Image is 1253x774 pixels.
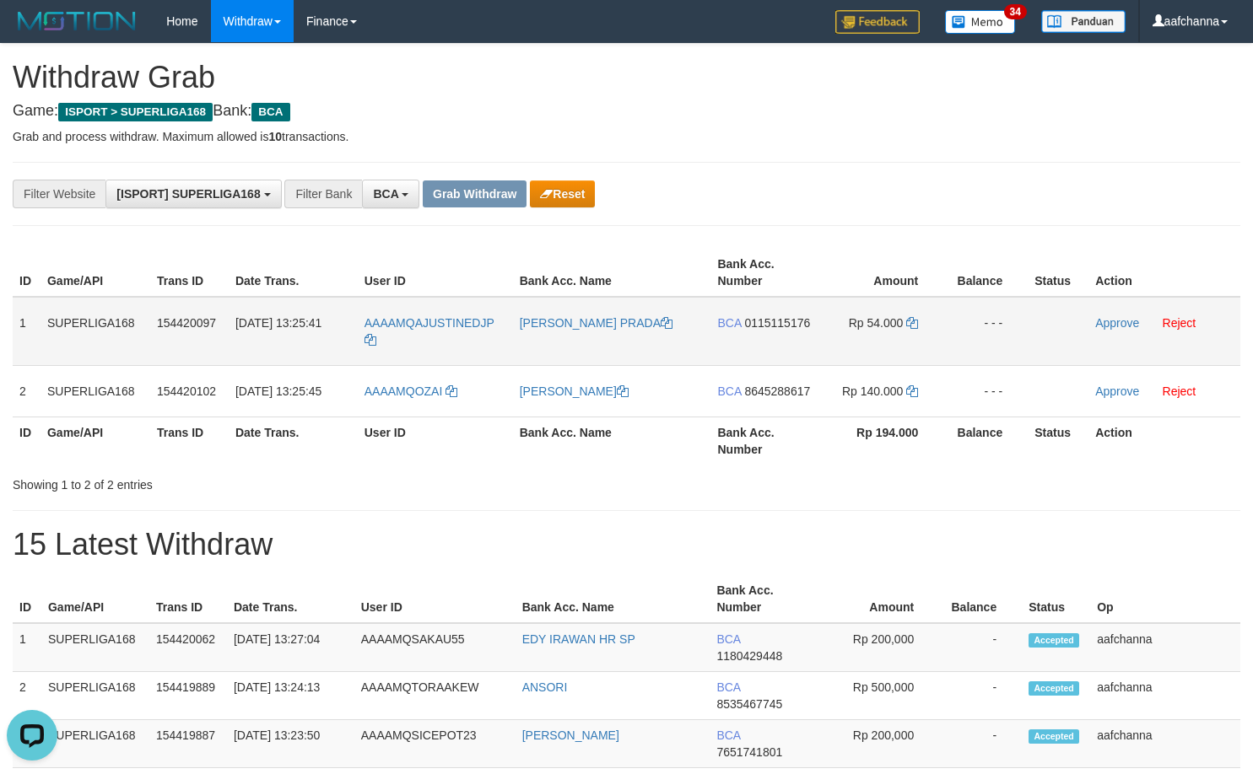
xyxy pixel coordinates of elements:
td: AAAAMQTORAAKEW [354,672,516,720]
div: Filter Bank [284,180,362,208]
a: [PERSON_NAME] [520,384,629,398]
th: Game/API [41,249,150,297]
span: BCA [716,632,740,646]
th: Amount [814,575,939,623]
th: User ID [358,417,513,465]
td: 154419887 [149,720,227,768]
span: BCA [373,187,398,201]
span: BCA [717,316,741,330]
h4: Game: Bank: [13,103,1240,120]
td: aafchanna [1090,672,1240,720]
td: SUPERLIGA168 [41,365,150,417]
th: Action [1088,249,1240,297]
th: Trans ID [150,417,229,465]
th: Op [1090,575,1240,623]
span: 154420097 [157,316,216,330]
td: AAAAMQSAKAU55 [354,623,516,672]
td: SUPERLIGA168 [41,297,150,366]
td: SUPERLIGA168 [41,672,149,720]
th: Bank Acc. Number [710,417,817,465]
th: Bank Acc. Name [516,575,710,623]
button: Open LiveChat chat widget [7,7,57,57]
td: 154420062 [149,623,227,672]
th: Bank Acc. Number [710,249,817,297]
th: Trans ID [149,575,227,623]
th: Bank Acc. Number [710,575,814,623]
th: ID [13,249,41,297]
div: Showing 1 to 2 of 2 entries [13,470,510,493]
span: BCA [251,103,289,121]
span: BCA [716,680,740,694]
a: ANSORI [522,680,568,694]
th: Balance [943,417,1028,465]
td: - [939,720,1022,768]
th: User ID [354,575,516,623]
td: [DATE] 13:23:50 [227,720,354,768]
th: Action [1088,417,1240,465]
span: Accepted [1029,633,1079,648]
span: 34 [1004,4,1027,19]
span: Rp 140.000 [842,384,903,398]
td: SUPERLIGA168 [41,623,149,672]
p: Grab and process withdraw. Maximum allowed is transactions. [13,128,1240,145]
td: [DATE] 13:27:04 [227,623,354,672]
span: AAAAMQAJUSTINEDJP [365,316,494,330]
td: aafchanna [1090,720,1240,768]
h1: 15 Latest Withdraw [13,528,1240,562]
th: Balance [943,249,1028,297]
th: Bank Acc. Name [513,417,711,465]
th: Status [1028,417,1088,465]
span: [DATE] 13:25:41 [235,316,321,330]
td: - - - [943,297,1028,366]
a: Reject [1163,316,1196,330]
td: Rp 200,000 [814,720,939,768]
th: Trans ID [150,249,229,297]
span: [ISPORT] SUPERLIGA168 [116,187,260,201]
td: - - - [943,365,1028,417]
img: Feedback.jpg [835,10,920,34]
td: 1 [13,623,41,672]
th: Balance [939,575,1022,623]
button: Grab Withdraw [423,180,527,207]
th: User ID [358,249,513,297]
span: AAAAMQOZAI [365,384,443,398]
td: 2 [13,365,41,417]
img: MOTION_logo.png [13,8,141,34]
td: 154419889 [149,672,227,720]
a: [PERSON_NAME] [522,728,619,742]
span: Copy 0115115176 to clipboard [744,316,810,330]
a: AAAAMQOZAI [365,384,457,398]
span: Copy 1180429448 to clipboard [716,649,782,663]
th: Date Trans. [229,249,358,297]
span: BCA [717,384,741,398]
img: Button%20Memo.svg [945,10,1016,34]
a: Copy 140000 to clipboard [906,384,918,398]
th: Game/API [41,575,149,623]
td: aafchanna [1090,623,1240,672]
a: Approve [1095,384,1139,398]
td: [DATE] 13:24:13 [227,672,354,720]
span: BCA [716,728,740,742]
span: Accepted [1029,729,1079,744]
a: Approve [1095,316,1139,330]
span: Rp 54.000 [849,316,904,330]
button: [ISPORT] SUPERLIGA168 [105,180,281,208]
div: Filter Website [13,180,105,208]
th: Date Trans. [227,575,354,623]
td: - [939,623,1022,672]
h1: Withdraw Grab [13,61,1240,94]
th: Status [1022,575,1090,623]
span: ISPORT > SUPERLIGA168 [58,103,213,121]
td: SUPERLIGA168 [41,720,149,768]
td: - [939,672,1022,720]
td: Rp 200,000 [814,623,939,672]
img: panduan.png [1041,10,1126,33]
th: Rp 194.000 [817,417,943,465]
td: 1 [13,297,41,366]
a: AAAAMQAJUSTINEDJP [365,316,494,347]
a: Copy 54000 to clipboard [906,316,918,330]
th: Bank Acc. Name [513,249,711,297]
span: 154420102 [157,384,216,398]
th: ID [13,575,41,623]
a: EDY IRAWAN HR SP [522,632,635,646]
